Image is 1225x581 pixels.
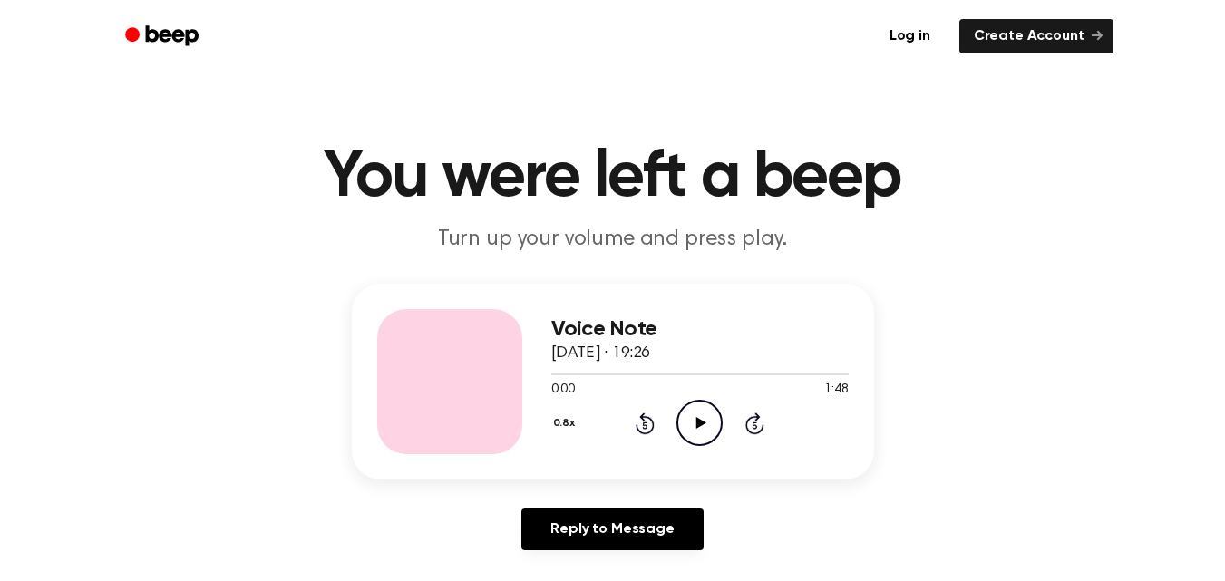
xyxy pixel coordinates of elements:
p: Turn up your volume and press play. [265,225,961,255]
span: 1:48 [824,381,848,400]
button: 0.8x [551,408,582,439]
span: [DATE] · 19:26 [551,345,651,362]
a: Beep [112,19,215,54]
a: Create Account [959,19,1113,53]
h1: You were left a beep [149,145,1077,210]
h3: Voice Note [551,317,849,342]
a: Reply to Message [521,508,703,550]
a: Log in [871,15,948,57]
span: 0:00 [551,381,575,400]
